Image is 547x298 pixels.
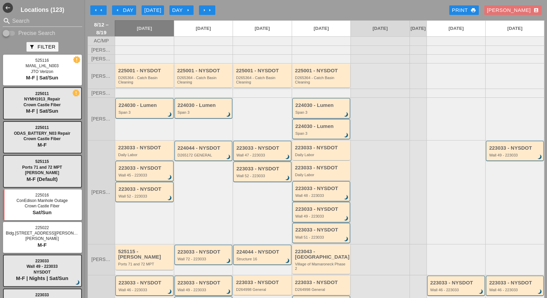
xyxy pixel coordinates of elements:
[118,173,171,177] div: Wall 45 - 223033
[112,5,136,15] button: Day
[225,257,232,265] i: brightness_3
[34,270,51,275] span: NYSDOT
[486,21,544,36] a: [DATE]
[118,165,171,171] div: 223033 - NYSDOT
[118,194,171,198] div: Wall 52 - 223033
[295,131,348,135] div: Span 3
[6,231,89,236] span: Bldg.[STREET_ADDRESS][PERSON_NAME]
[118,103,171,108] div: 224030 - Lumen
[33,209,52,215] span: Sat/Sun
[115,7,120,13] i: arrow_left
[93,7,98,13] i: arrow_left
[178,110,231,114] div: Span 3
[199,5,215,15] button: Move Ahead 1 Week
[35,259,49,263] span: 223033
[166,288,174,296] i: brightness_3
[478,288,485,296] i: brightness_3
[489,145,542,151] div: 223033 - NYSDOT
[295,249,349,260] div: 223043 - [GEOGRAPHIC_DATA]
[489,288,542,292] div: Wall 46 - 223033
[23,136,60,141] span: Crown Castle Fiber
[489,153,542,157] div: Wall 49 - 223033
[118,76,172,84] div: D265364 - Catch Basin Cleaning
[343,215,350,222] i: brightness_3
[35,293,49,297] span: 223033
[178,288,231,292] div: Wall 49 - 223033
[35,225,49,230] span: 225022
[484,5,542,15] button: [PERSON_NAME]
[174,21,233,36] a: [DATE]
[115,6,133,14] div: Day
[118,186,171,192] div: 223033 - NYSDOT
[25,170,59,175] span: [PERSON_NAME]
[236,76,290,84] div: D265364 - Catch Basin Cleaning
[118,145,172,151] div: 223033 - NYSDOT
[25,204,60,208] span: Crown Castle Fiber
[144,6,161,14] div: [DATE]
[35,125,49,130] span: 225011
[166,111,174,118] i: brightness_3
[536,154,544,161] i: brightness_3
[295,262,349,271] div: Village of Mamaroneck Phase 2
[178,249,231,255] div: 223033 - NYSDOT
[3,3,13,13] button: Shrink Sidebar
[236,174,289,178] div: Wall 52 - 223033
[35,58,49,63] span: 525116
[351,21,409,36] a: [DATE]
[295,287,349,292] div: D264998 General
[118,110,171,114] div: Span 3
[23,103,60,107] span: Crown Castle Fiber
[295,235,348,239] div: Wall 51 - 223033
[177,68,231,74] div: 225001 - NYSDOT
[489,280,542,286] div: 223033 - NYSDOT
[169,5,194,15] button: Day
[91,190,111,195] span: [PERSON_NAME]
[38,242,47,248] span: M-F
[295,206,348,212] div: 223033 - NYSDOT
[178,280,231,286] div: 223033 - NYSDOT
[98,7,104,13] i: arrow_left
[118,153,172,157] div: Daily Labor
[295,280,349,285] div: 223033 - NYSDOT
[29,43,55,51] div: Filter
[31,69,53,74] span: JTO Verizon
[236,287,290,292] div: D264998 General
[26,264,58,269] span: Wall 49 - 223033
[3,3,13,13] i: west
[236,153,289,157] div: Wall 47 - 223033
[207,7,213,13] i: arrow_right
[536,288,544,296] i: brightness_3
[91,116,111,122] span: [PERSON_NAME]
[17,198,68,203] span: ConEdison Manhole Outage
[18,30,55,37] label: Precise Search
[26,42,58,52] button: Filter
[142,5,164,15] button: [DATE]
[343,236,350,243] i: brightness_3
[178,153,231,157] div: D265172 GENERAL
[236,145,289,151] div: 223033 - NYSDOT
[35,159,49,164] span: 525115
[410,21,426,36] a: [DATE]
[185,7,191,13] i: arrow_right
[35,193,49,198] span: 225016
[533,7,539,13] i: account_box
[118,262,172,266] div: Ports 71 and 72 MPT
[3,29,82,37] div: Enable Precise search to match search terms exactly.
[26,176,58,182] span: M-F (Default)
[29,44,35,50] i: filter_alt
[295,68,349,74] div: 225001 - NYSDOT
[177,76,231,84] div: D265364 - Catch Basin Cleaning
[471,7,476,13] i: print
[427,21,486,36] a: [DATE]
[91,74,111,79] span: [PERSON_NAME]
[284,174,291,182] i: brightness_3
[3,17,11,25] i: search
[343,132,350,139] i: brightness_3
[295,103,348,108] div: 224030 - Lumen
[284,257,291,265] i: brightness_3
[91,91,111,96] span: [PERSON_NAME]
[295,153,349,157] div: Daily Labor
[118,249,172,260] div: 525115 - [PERSON_NAME]
[225,288,232,296] i: brightness_3
[172,6,191,14] div: Day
